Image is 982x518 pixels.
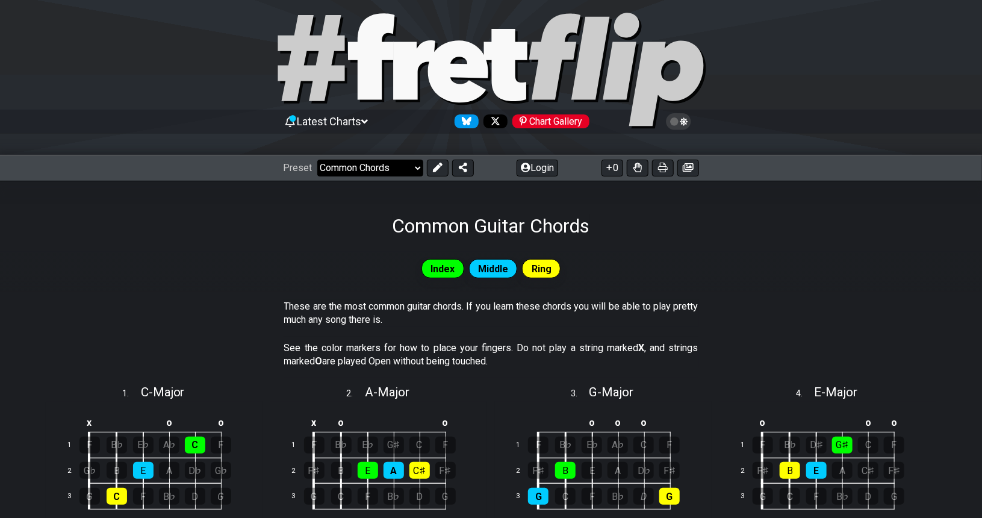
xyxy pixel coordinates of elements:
[605,413,631,432] td: o
[806,488,827,505] div: F
[285,484,314,510] td: 3
[211,462,231,479] div: G♭
[884,462,904,479] div: F♯
[285,432,314,458] td: 1
[509,458,538,484] td: 2
[633,462,654,479] div: D♭
[555,437,576,454] div: B♭
[478,260,508,278] span: Middle
[452,160,474,176] button: Share Preset
[211,437,231,454] div: F
[555,488,576,505] div: C
[858,437,878,454] div: C
[608,437,628,454] div: A♭
[749,413,777,432] td: o
[358,437,378,454] div: E♭
[304,488,325,505] div: G
[856,413,881,432] td: o
[435,437,456,454] div: F
[107,488,127,505] div: C
[79,437,100,454] div: F
[582,437,602,454] div: E♭
[328,413,355,432] td: o
[122,387,140,401] span: 1 .
[409,437,430,454] div: C
[608,488,628,505] div: B♭
[753,488,773,505] div: G
[517,160,558,176] button: Login
[284,300,698,327] p: These are the most common guitar chords. If you learn these chords you will be able to play prett...
[331,462,352,479] div: B
[358,462,378,479] div: E
[832,488,853,505] div: B♭
[579,413,605,432] td: o
[159,462,179,479] div: A
[528,462,548,479] div: F♯
[208,413,234,432] td: o
[733,432,762,458] td: 1
[608,462,628,479] div: A
[79,462,100,479] div: G♭
[858,462,878,479] div: C♯
[806,437,827,454] div: D♯
[315,355,323,367] strong: O
[832,462,853,479] div: A
[284,342,698,369] p: See the color markers for how to place your fingers. Do not play a string marked , and strings ma...
[796,387,814,401] span: 4 .
[479,114,508,128] a: Follow #fretflip at X
[79,488,100,505] div: G
[107,437,127,454] div: B♭
[141,385,185,399] span: C - Major
[384,488,404,505] div: B♭
[733,484,762,510] td: 3
[60,458,89,484] td: 2
[753,462,773,479] div: F♯
[638,342,644,354] strong: X
[384,462,404,479] div: A
[512,114,589,128] div: Chart Gallery
[304,462,325,479] div: F♯
[858,488,878,505] div: D
[430,260,455,278] span: Index
[331,437,352,454] div: B♭
[133,462,154,479] div: E
[814,385,857,399] span: E - Major
[393,214,590,237] h1: Common Guitar Chords
[659,488,680,505] div: G
[659,437,680,454] div: F
[284,162,312,173] span: Preset
[76,413,104,432] td: x
[672,116,686,127] span: Toggle light / dark theme
[509,432,538,458] td: 1
[185,462,205,479] div: D♭
[133,437,154,454] div: E♭
[358,488,378,505] div: F
[753,437,773,454] div: F
[677,160,699,176] button: Create image
[156,413,182,432] td: o
[532,260,552,278] span: Ring
[582,488,602,505] div: F
[508,114,589,128] a: #fretflip at Pinterest
[409,462,430,479] div: C♯
[509,484,538,510] td: 3
[528,488,548,505] div: G
[601,160,623,176] button: 0
[450,114,479,128] a: Follow #fretflip at Bluesky
[780,462,800,479] div: B
[435,462,456,479] div: F♯
[331,488,352,505] div: C
[633,488,654,505] div: D
[304,437,325,454] div: F
[881,413,907,432] td: o
[733,458,762,484] td: 2
[427,160,449,176] button: Edit Preset
[159,437,179,454] div: A♭
[806,462,827,479] div: E
[780,488,800,505] div: C
[185,437,205,454] div: C
[652,160,674,176] button: Print
[285,458,314,484] td: 2
[317,160,423,176] select: Preset
[659,462,680,479] div: F♯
